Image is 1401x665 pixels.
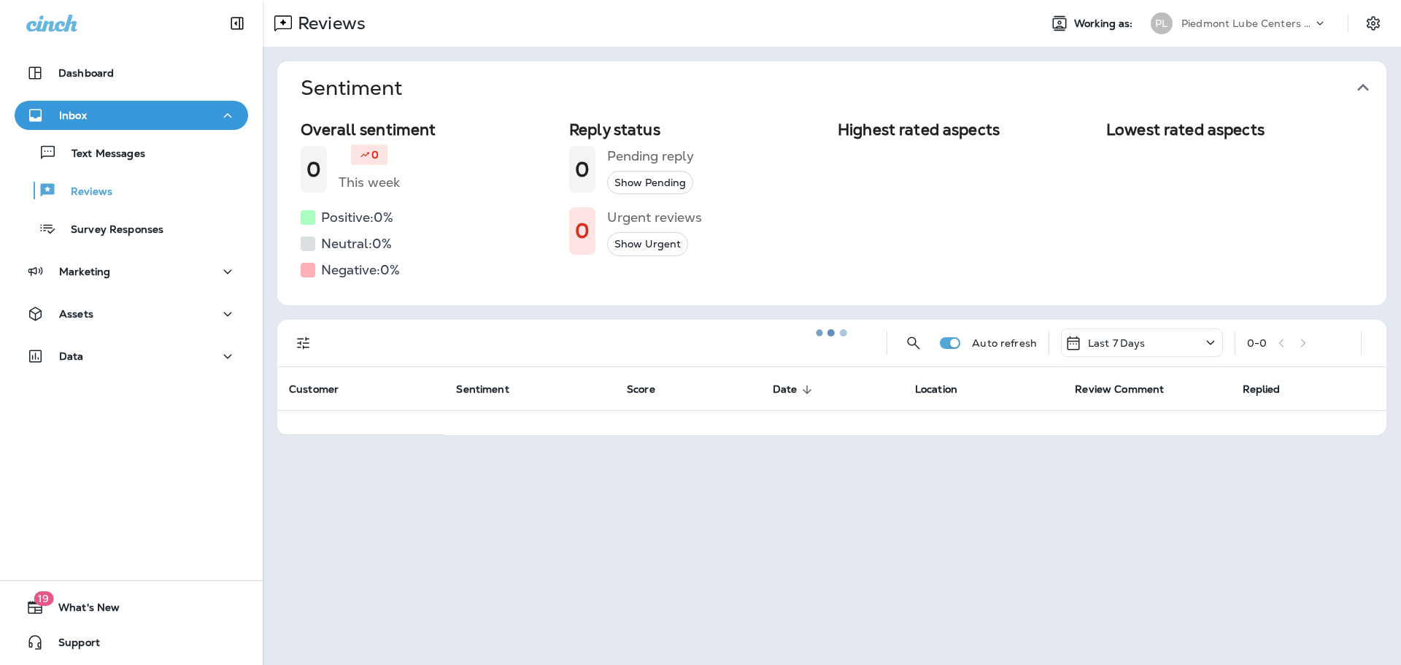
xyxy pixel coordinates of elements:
button: Text Messages [15,137,248,168]
button: Survey Responses [15,213,248,244]
button: Support [15,628,248,657]
p: Dashboard [58,67,114,79]
button: Marketing [15,257,248,286]
button: Assets [15,299,248,328]
p: Reviews [56,185,112,199]
button: Dashboard [15,58,248,88]
button: Collapse Sidebar [217,9,258,38]
p: Inbox [59,109,87,121]
button: Inbox [15,101,248,130]
p: Marketing [59,266,110,277]
span: What's New [44,601,120,619]
p: Data [59,350,84,362]
p: Assets [59,308,93,320]
button: Data [15,342,248,371]
p: Survey Responses [56,223,163,237]
span: 19 [34,591,53,606]
button: Reviews [15,175,248,206]
span: Support [44,637,100,654]
button: 19What's New [15,593,248,622]
p: Text Messages [57,147,145,161]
